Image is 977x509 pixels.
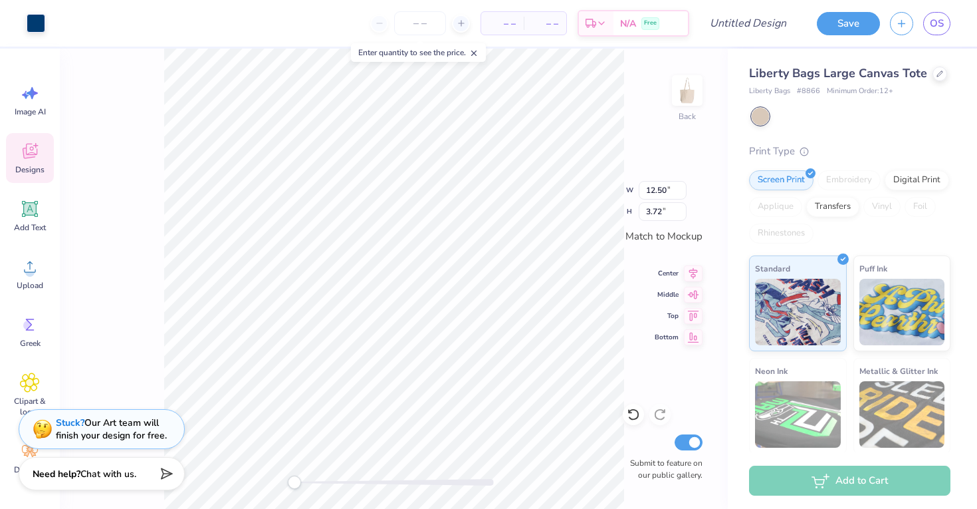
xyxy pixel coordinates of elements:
[17,280,43,291] span: Upload
[797,86,820,97] span: # 8866
[806,197,859,217] div: Transfers
[905,197,936,217] div: Foil
[817,12,880,35] button: Save
[655,311,679,321] span: Top
[749,197,802,217] div: Applique
[644,19,657,28] span: Free
[15,106,46,117] span: Image AI
[827,86,893,97] span: Minimum Order: 12 +
[56,417,167,442] div: Our Art team will finish your design for free.
[749,65,927,81] span: Liberty Bags Large Canvas Tote
[755,364,788,378] span: Neon Ink
[859,364,938,378] span: Metallic & Glitter Ink
[674,77,701,104] img: Back
[623,457,703,481] label: Submit to feature on our public gallery.
[749,144,950,159] div: Print Type
[755,279,841,345] img: Standard
[14,464,46,475] span: Decorate
[80,468,136,480] span: Chat with us.
[859,381,945,448] img: Metallic & Glitter Ink
[15,164,45,175] span: Designs
[699,10,797,37] input: Untitled Design
[33,468,80,480] strong: Need help?
[923,12,950,35] a: OS
[489,17,516,31] span: – –
[859,261,887,275] span: Puff Ink
[620,17,636,31] span: N/A
[859,279,945,345] img: Puff Ink
[655,268,679,279] span: Center
[8,396,52,417] span: Clipart & logos
[885,170,949,190] div: Digital Print
[749,224,814,244] div: Rhinestones
[749,170,814,190] div: Screen Print
[532,17,558,31] span: – –
[679,110,696,122] div: Back
[755,381,841,448] img: Neon Ink
[394,11,446,35] input: – –
[351,43,486,62] div: Enter quantity to see the price.
[817,170,881,190] div: Embroidery
[655,332,679,343] span: Bottom
[56,417,84,429] strong: Stuck?
[655,289,679,300] span: Middle
[749,86,790,97] span: Liberty Bags
[930,16,944,31] span: OS
[755,261,790,275] span: Standard
[20,338,41,349] span: Greek
[14,222,46,233] span: Add Text
[288,476,301,489] div: Accessibility label
[863,197,901,217] div: Vinyl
